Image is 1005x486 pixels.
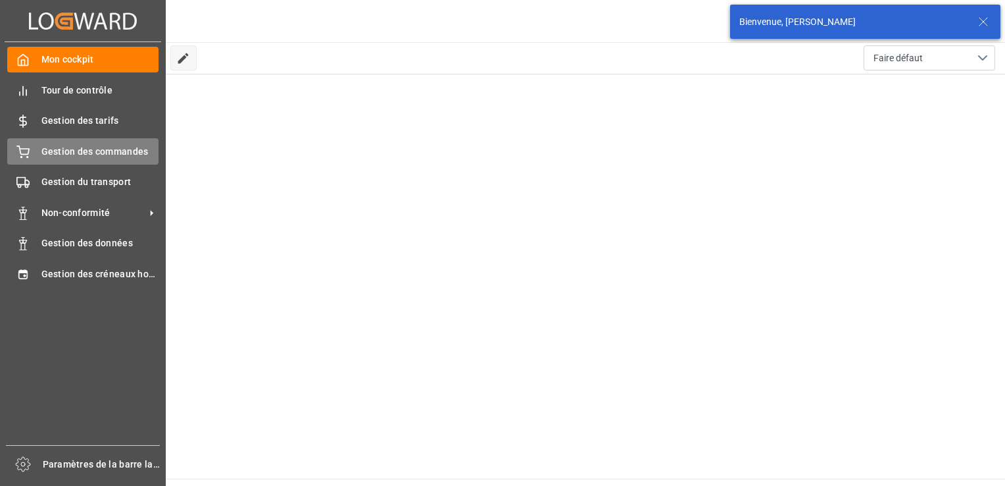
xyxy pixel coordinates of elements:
[7,261,159,286] a: Gestion des créneaux horaires
[7,108,159,134] a: Gestion des tarifs
[41,175,159,189] span: Gestion du transport
[7,138,159,164] a: Gestion des commandes
[41,114,159,128] span: Gestion des tarifs
[41,84,159,97] span: Tour de contrôle
[41,53,159,67] span: Mon cockpit
[41,145,159,159] span: Gestion des commandes
[41,206,145,220] span: Non-conformité
[873,51,923,65] span: Faire défaut
[7,169,159,195] a: Gestion du transport
[7,230,159,256] a: Gestion des données
[43,458,160,472] span: Paramètres de la barre latérale
[41,236,159,250] span: Gestion des données
[7,77,159,103] a: Tour de contrôle
[739,15,966,29] div: Bienvenue, [PERSON_NAME]
[41,267,159,281] span: Gestion des créneaux horaires
[7,47,159,72] a: Mon cockpit
[864,45,995,70] button: Ouvrir le menu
